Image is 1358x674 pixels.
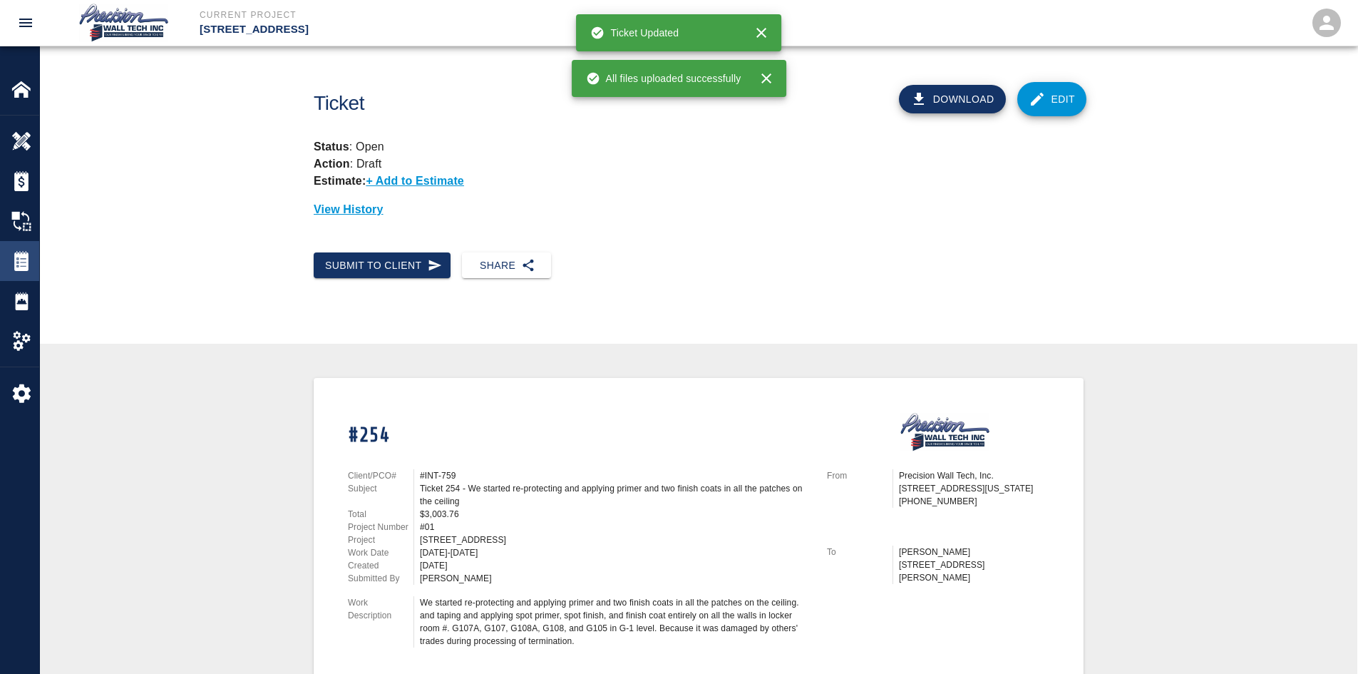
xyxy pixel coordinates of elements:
[348,533,413,546] p: Project
[366,175,464,187] p: + Add to Estimate
[586,66,741,91] div: All files uploaded successfully
[348,469,413,482] p: Client/PCO#
[348,482,413,495] p: Subject
[314,158,381,170] p: : Draft
[420,469,810,482] div: #INT-759
[348,508,413,521] p: Total
[899,482,1049,495] p: [STREET_ADDRESS][US_STATE]
[314,141,349,153] strong: Status
[348,546,413,559] p: Work Date
[420,559,810,572] div: [DATE]
[314,201,1084,218] p: View History
[314,138,1084,155] p: : Open
[314,252,451,279] button: Submit to Client
[420,508,810,521] div: $3,003.76
[348,572,413,585] p: Submitted By
[462,252,551,279] button: Share
[348,559,413,572] p: Created
[420,521,810,533] div: #01
[348,424,810,449] h1: #254
[200,9,756,21] p: Current Project
[77,3,171,43] img: Precision Wall Tech, Inc.
[420,482,810,508] div: Ticket 254 - We started re-protecting and applying primer and two finish coats in all the patches...
[899,546,1049,558] p: [PERSON_NAME]
[899,495,1049,508] p: [PHONE_NUMBER]
[420,572,810,585] div: [PERSON_NAME]
[200,21,756,38] p: [STREET_ADDRESS]
[898,412,992,452] img: Precision Wall Tech, Inc.
[1287,606,1358,674] iframe: Chat Widget
[420,596,810,648] div: We started re-protecting and applying primer and two finish coats in all the patches on the ceili...
[899,469,1049,482] p: Precision Wall Tech, Inc.
[899,85,1006,113] button: Download
[420,546,810,559] div: [DATE]-[DATE]
[314,158,350,170] strong: Action
[1017,82,1087,116] a: Edit
[827,469,893,482] p: From
[314,175,366,187] strong: Estimate:
[899,558,1049,584] p: [STREET_ADDRESS][PERSON_NAME]
[348,521,413,533] p: Project Number
[348,596,413,622] p: Work Description
[590,20,679,46] div: Ticket Updated
[9,6,43,40] button: open drawer
[827,546,893,558] p: To
[420,533,810,546] div: [STREET_ADDRESS]
[314,92,758,116] h1: Ticket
